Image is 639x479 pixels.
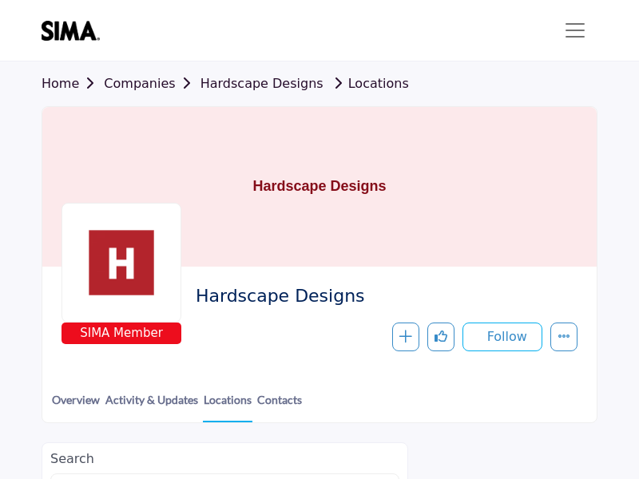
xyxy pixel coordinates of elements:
[196,286,570,307] h2: Hardscape Designs
[462,323,542,351] button: Follow
[104,76,200,91] a: Companies
[553,14,597,46] button: Toggle navigation
[42,76,104,91] a: Home
[65,324,178,342] span: SIMA Member
[550,323,577,351] button: More details
[256,391,303,421] a: Contacts
[200,76,323,91] a: Hardscape Designs
[105,391,199,421] a: Activity & Updates
[42,21,108,41] img: site Logo
[252,107,386,267] h1: Hardscape Designs
[50,451,399,466] h2: Search
[203,391,252,422] a: Locations
[51,391,101,421] a: Overview
[427,323,454,351] button: Like
[327,76,409,91] a: Locations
